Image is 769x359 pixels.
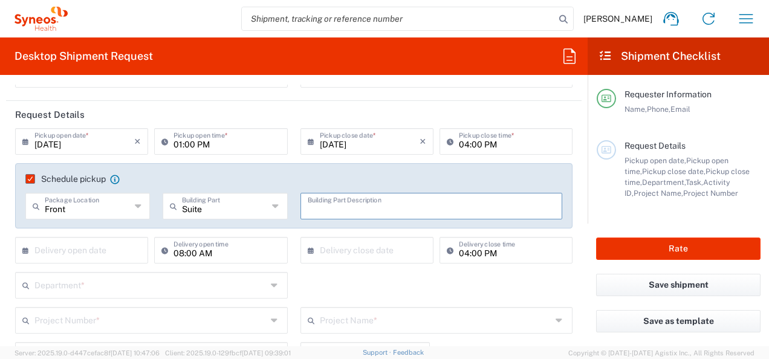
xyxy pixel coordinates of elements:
[647,105,670,114] span: Phone,
[165,349,291,357] span: Client: 2025.19.0-129fbcf
[599,49,721,63] h2: Shipment Checklist
[111,349,160,357] span: [DATE] 10:47:06
[625,89,712,99] span: Requester Information
[242,349,291,357] span: [DATE] 09:39:01
[15,109,85,121] h2: Request Details
[625,141,686,150] span: Request Details
[568,348,754,358] span: Copyright © [DATE]-[DATE] Agistix Inc., All Rights Reserved
[642,178,686,187] span: Department,
[625,156,686,165] span: Pickup open date,
[393,349,424,356] a: Feedback
[642,167,706,176] span: Pickup close date,
[363,349,393,356] a: Support
[625,105,647,114] span: Name,
[15,349,160,357] span: Server: 2025.19.0-d447cefac8f
[583,13,652,24] span: [PERSON_NAME]
[15,49,153,63] h2: Desktop Shipment Request
[25,174,106,184] label: Schedule pickup
[634,189,683,198] span: Project Name,
[683,189,738,198] span: Project Number
[670,105,690,114] span: Email
[596,274,761,296] button: Save shipment
[242,7,555,30] input: Shipment, tracking or reference number
[134,132,141,151] i: ×
[596,310,761,332] button: Save as template
[686,178,703,187] span: Task,
[596,238,761,260] button: Rate
[420,132,426,151] i: ×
